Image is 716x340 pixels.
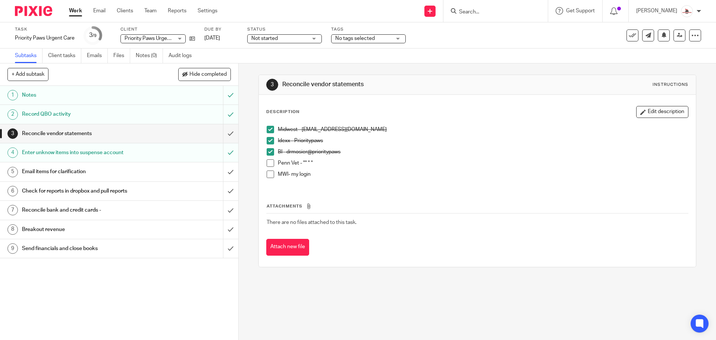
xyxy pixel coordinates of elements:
label: Tags [331,26,406,32]
h1: Send financials and close books [22,243,151,254]
label: Due by [204,26,238,32]
h1: Reconcile vendor statements [282,81,493,88]
a: Settings [198,7,217,15]
div: 9 [7,243,18,254]
p: BI - drmosier@prioritypaws [278,148,688,156]
h1: Notes [22,90,151,101]
span: Priority Paws Urgent Care [125,36,184,41]
span: Get Support [566,8,595,13]
h1: Enter unknow items into suspense account [22,147,151,158]
h1: Check for reports in dropbox and pull reports [22,185,151,197]
span: There are no files attached to this task. [267,220,357,225]
small: /9 [92,34,97,38]
div: 8 [7,224,18,235]
h1: Breakout revenue [22,224,151,235]
label: Task [15,26,75,32]
label: Status [247,26,322,32]
div: 2 [7,109,18,120]
button: Attach new file [266,239,309,256]
a: Team [144,7,157,15]
h1: Email items for clarification [22,166,151,177]
p: Midwest - [EMAIL_ADDRESS][DOMAIN_NAME] [278,126,688,133]
input: Search [458,9,525,16]
a: Notes (0) [136,49,163,63]
img: Pixie [15,6,52,16]
p: [PERSON_NAME] [636,7,677,15]
a: Client tasks [48,49,81,63]
h1: Record QBO activity [22,109,151,120]
a: Reports [168,7,186,15]
p: Idexx - Prioritypaws [278,137,688,144]
div: 3 [89,31,97,40]
a: Subtasks [15,49,43,63]
h1: Reconcile bank and credit cards - [22,205,151,216]
button: Hide completed [178,68,231,81]
div: 6 [7,186,18,196]
a: Work [69,7,82,15]
h1: Reconcile vendor statements [22,128,151,139]
a: Files [113,49,130,63]
div: 5 [7,167,18,177]
label: Client [120,26,195,32]
a: Audit logs [169,49,197,63]
a: Emails [87,49,108,63]
div: Priority Paws Urgent Care [15,34,75,42]
div: 7 [7,205,18,215]
div: 4 [7,147,18,158]
span: No tags selected [335,36,375,41]
p: MWI- my login [278,171,688,178]
span: Attachments [267,204,302,208]
div: Instructions [653,82,688,88]
a: Clients [117,7,133,15]
div: 3 [266,79,278,91]
a: Email [93,7,106,15]
p: Description [266,109,299,115]
span: Hide completed [189,72,227,78]
div: 3 [7,128,18,139]
button: + Add subtask [7,68,48,81]
img: EtsyProfilePhoto.jpg [681,5,693,17]
button: Edit description [636,106,688,118]
p: Penn Vet - "" " " [278,159,688,167]
span: Not started [251,36,278,41]
span: [DATE] [204,35,220,41]
div: 1 [7,90,18,100]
